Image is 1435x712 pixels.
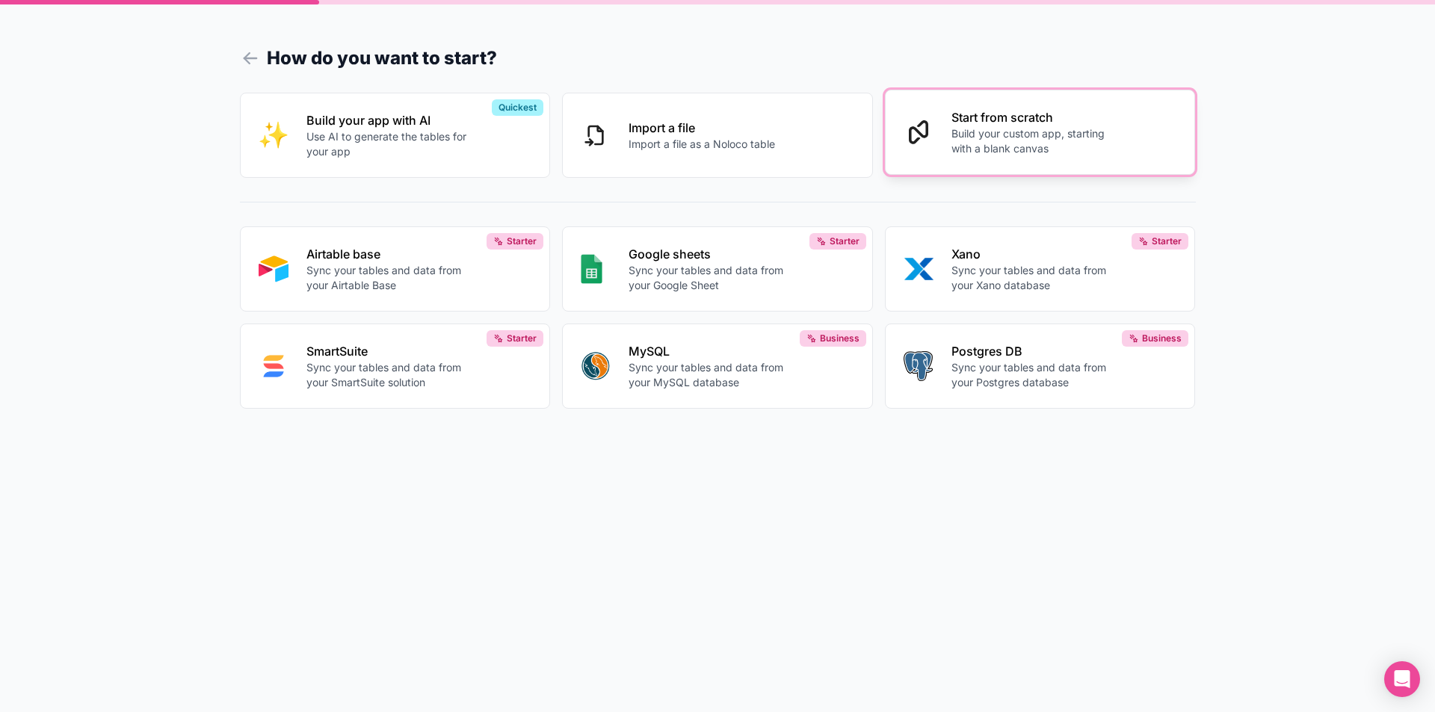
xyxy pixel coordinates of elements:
[306,360,472,390] p: Sync your tables and data from your SmartSuite solution
[629,137,775,152] p: Import a file as a Noloco table
[629,263,794,293] p: Sync your tables and data from your Google Sheet
[306,111,472,129] p: Build your app with AI
[951,360,1117,390] p: Sync your tables and data from your Postgres database
[951,245,1117,263] p: Xano
[581,254,602,284] img: GOOGLE_SHEETS
[904,351,933,381] img: POSTGRES
[581,351,611,381] img: MYSQL
[830,235,860,247] span: Starter
[629,245,794,263] p: Google sheets
[492,99,543,116] div: Quickest
[507,332,537,344] span: Starter
[951,263,1117,293] p: Sync your tables and data from your Xano database
[240,45,1196,72] h1: How do you want to start?
[885,324,1196,409] button: POSTGRESPostgres DBSync your tables and data from your Postgres databaseBusiness
[259,120,288,150] img: INTERNAL_WITH_AI
[240,226,551,312] button: AIRTABLEAirtable baseSync your tables and data from your Airtable BaseStarter
[951,108,1117,126] p: Start from scratch
[306,129,472,159] p: Use AI to generate the tables for your app
[951,126,1117,156] p: Build your custom app, starting with a blank canvas
[951,342,1117,360] p: Postgres DB
[904,254,933,284] img: XANO
[562,93,873,178] button: Import a fileImport a file as a Noloco table
[1142,332,1182,344] span: Business
[562,324,873,409] button: MYSQLMySQLSync your tables and data from your MySQL databaseBusiness
[259,254,288,284] img: AIRTABLE
[306,342,472,360] p: SmartSuite
[1152,235,1182,247] span: Starter
[507,235,537,247] span: Starter
[885,90,1196,175] button: Start from scratchBuild your custom app, starting with a blank canvas
[629,119,775,137] p: Import a file
[562,226,873,312] button: GOOGLE_SHEETSGoogle sheetsSync your tables and data from your Google SheetStarter
[306,263,472,293] p: Sync your tables and data from your Airtable Base
[820,332,860,344] span: Business
[240,93,551,178] button: INTERNAL_WITH_AIBuild your app with AIUse AI to generate the tables for your appQuickest
[240,324,551,409] button: SMART_SUITESmartSuiteSync your tables and data from your SmartSuite solutionStarter
[259,351,288,381] img: SMART_SUITE
[629,342,794,360] p: MySQL
[306,245,472,263] p: Airtable base
[885,226,1196,312] button: XANOXanoSync your tables and data from your Xano databaseStarter
[1384,661,1420,697] div: Open Intercom Messenger
[629,360,794,390] p: Sync your tables and data from your MySQL database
